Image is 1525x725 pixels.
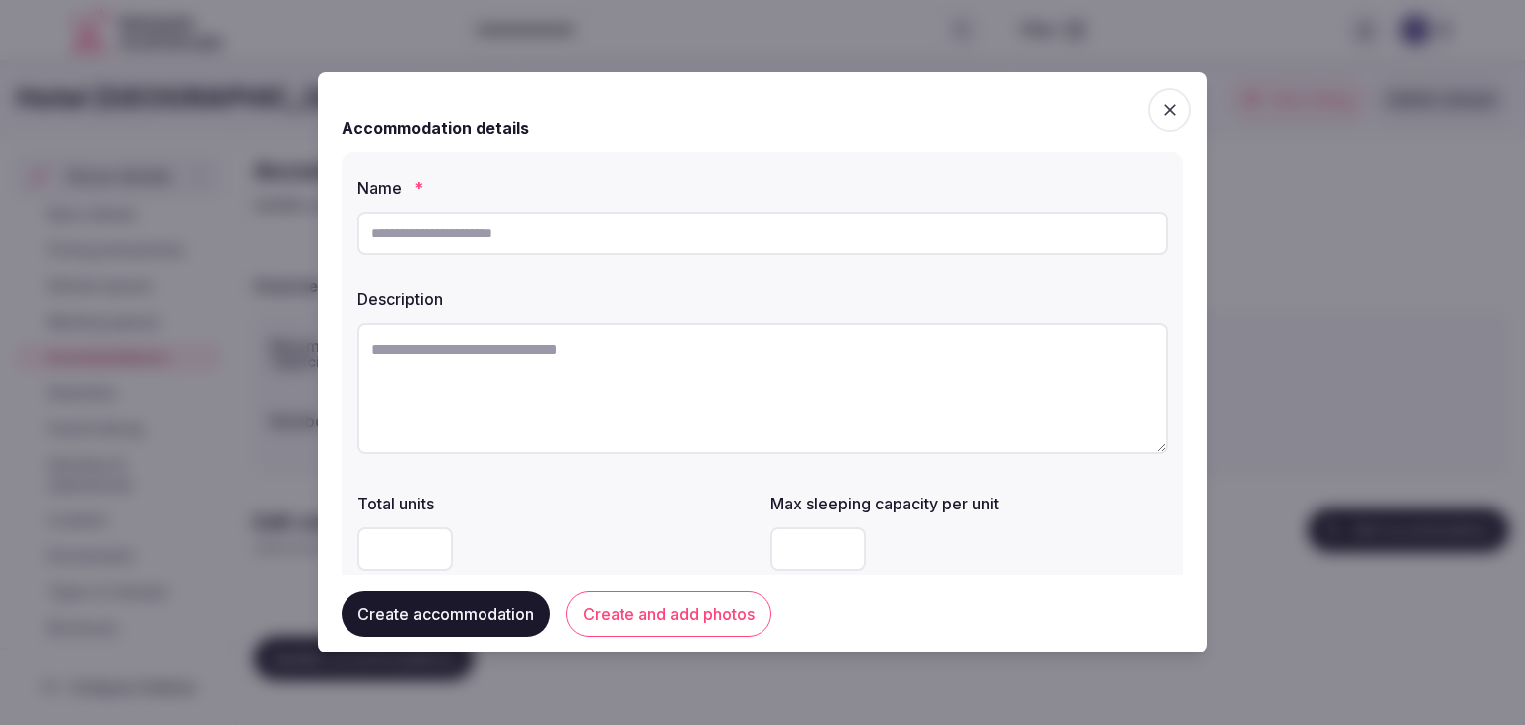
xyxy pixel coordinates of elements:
[357,180,1168,196] label: Name
[357,291,1168,307] label: Description
[357,496,755,511] label: Total units
[342,116,529,140] h2: Accommodation details
[566,591,771,637] button: Create and add photos
[770,496,1168,511] label: Max sleeping capacity per unit
[342,591,550,637] button: Create accommodation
